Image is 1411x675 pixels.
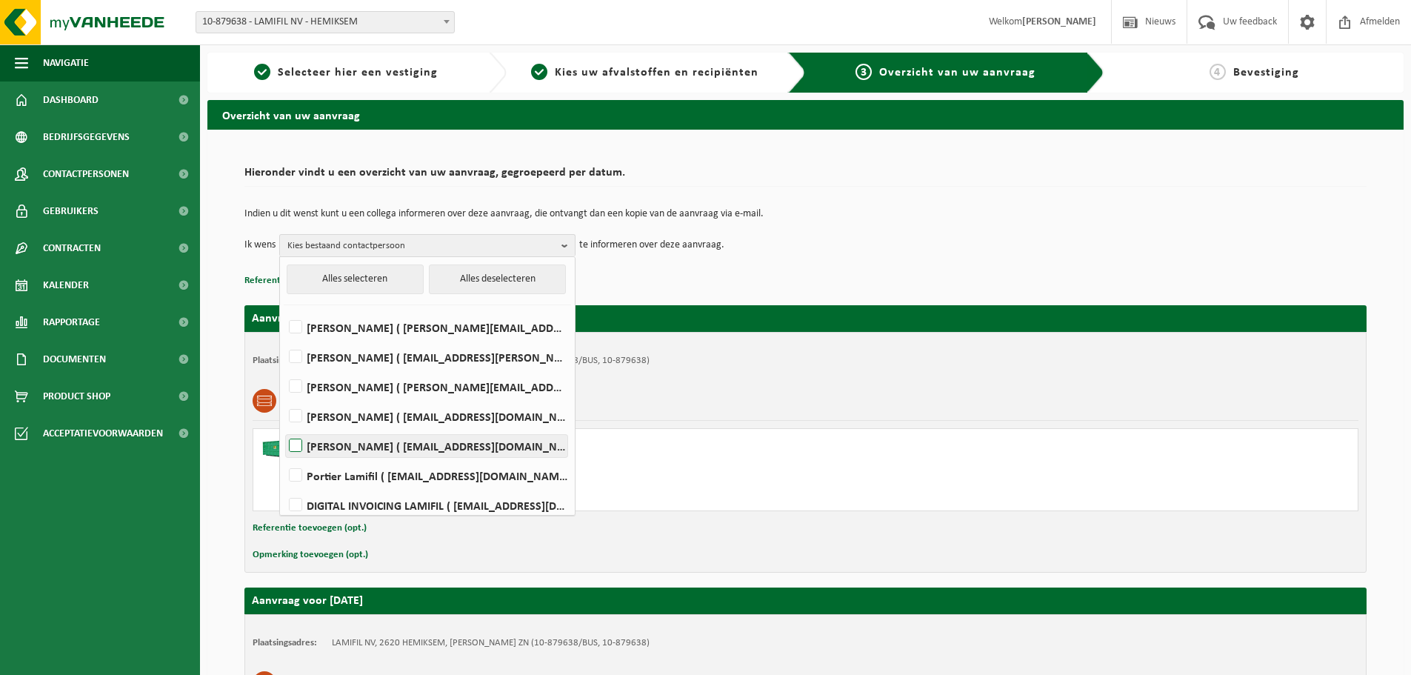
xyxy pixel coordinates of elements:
span: 3 [855,64,872,80]
label: DIGITAL INVOICING LAMIFIL ( [EMAIL_ADDRESS][DOMAIN_NAME] ) [286,494,567,516]
div: Aantal: 1 [320,479,865,491]
strong: Plaatsingsadres: [253,638,317,648]
span: 10-879638 - LAMIFIL NV - HEMIKSEM [196,11,455,33]
label: [PERSON_NAME] ( [EMAIL_ADDRESS][DOMAIN_NAME] ) [286,405,567,428]
strong: Plaatsingsadres: [253,356,317,365]
span: Overzicht van uw aanvraag [879,67,1035,79]
span: 1 [254,64,270,80]
span: Bedrijfsgegevens [43,119,130,156]
span: Dashboard [43,82,99,119]
p: te informeren over deze aanvraag. [579,234,724,256]
p: Indien u dit wenst kunt u een collega informeren over deze aanvraag, die ontvangt dan een kopie v... [244,209,1367,219]
h2: Hieronder vindt u een overzicht van uw aanvraag, gegroepeerd per datum. [244,167,1367,187]
span: Acceptatievoorwaarden [43,415,163,452]
strong: [PERSON_NAME] [1022,16,1096,27]
td: LAMIFIL NV, 2620 HEMIKSEM, [PERSON_NAME] ZN (10-879638/BUS, 10-879638) [332,637,650,649]
span: Kies bestaand contactpersoon [287,235,556,257]
div: Containers: C30/1229 [320,491,865,503]
span: Gebruikers [43,193,99,230]
img: HK-XC-30-GN-00.png [261,436,305,459]
strong: Aanvraag voor [DATE] [252,313,363,325]
button: Referentie toevoegen (opt.) [244,271,358,290]
button: Alles selecteren [287,265,424,294]
a: 1Selecteer hier een vestiging [215,64,477,82]
label: [PERSON_NAME] ( [EMAIL_ADDRESS][PERSON_NAME][DOMAIN_NAME] ) [286,346,567,368]
span: Kies uw afvalstoffen en recipiënten [555,67,758,79]
button: Kies bestaand contactpersoon [279,234,576,256]
a: 2Kies uw afvalstoffen en recipiënten [514,64,776,82]
p: Ik wens [244,234,276,256]
label: [PERSON_NAME] ( [PERSON_NAME][EMAIL_ADDRESS][DOMAIN_NAME] ) [286,376,567,398]
span: Navigatie [43,44,89,82]
div: Ophalen en plaatsen lege container [320,460,865,472]
span: Selecteer hier een vestiging [278,67,438,79]
span: Rapportage [43,304,100,341]
span: Documenten [43,341,106,378]
button: Alles deselecteren [429,265,566,294]
span: 10-879638 - LAMIFIL NV - HEMIKSEM [196,12,454,33]
span: Contracten [43,230,101,267]
label: [PERSON_NAME] ( [EMAIL_ADDRESS][DOMAIN_NAME] ) [286,435,567,457]
span: Kalender [43,267,89,304]
h2: Overzicht van uw aanvraag [207,100,1404,129]
span: Contactpersonen [43,156,129,193]
strong: Aanvraag voor [DATE] [252,595,363,607]
label: [PERSON_NAME] ( [PERSON_NAME][EMAIL_ADDRESS][DOMAIN_NAME] ) [286,316,567,339]
span: 4 [1210,64,1226,80]
span: Bevestiging [1233,67,1299,79]
button: Referentie toevoegen (opt.) [253,519,367,538]
button: Opmerking toevoegen (opt.) [253,545,368,565]
span: Product Shop [43,378,110,415]
span: 2 [531,64,547,80]
label: Portier Lamifil ( [EMAIL_ADDRESS][DOMAIN_NAME] ) [286,465,567,487]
